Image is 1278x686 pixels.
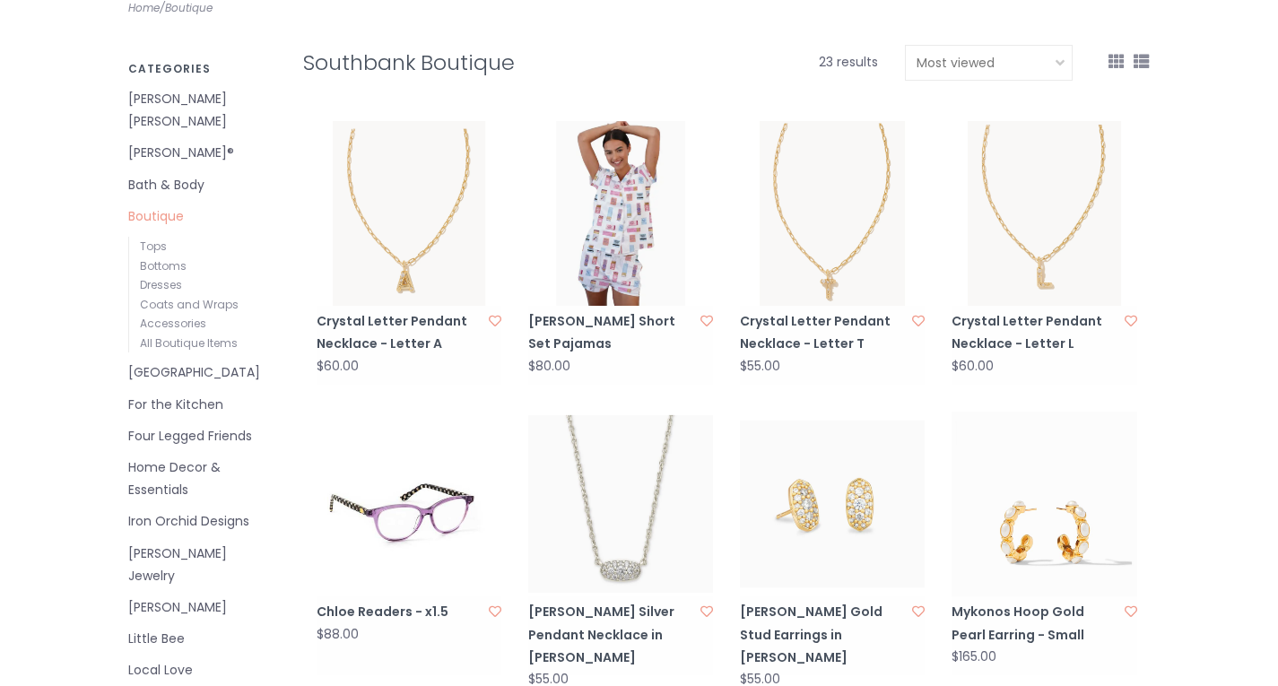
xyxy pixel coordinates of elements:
[489,312,501,330] a: Add to wishlist
[140,316,206,331] a: Accessories
[528,673,569,686] div: $55.00
[128,425,276,447] a: Four Legged Friends
[317,412,501,596] img: MacKenzie-Childs Chloe Readers - x1.5
[952,412,1136,596] img: Mykonos Hoop Gold Pearl Earring - Small
[952,601,1118,646] a: Mykonos Hoop Gold Pearl Earring - Small
[128,510,276,533] a: Iron Orchid Designs
[740,673,780,686] div: $55.00
[528,412,713,596] img: Kendra Scott Grayson Silver Pendant Necklace in White Crystal
[740,121,925,306] img: Kendra Scott Crystal Letter Pendant Necklace - Letter T
[140,297,239,312] a: Coats and Wraps
[128,174,276,196] a: Bath & Body
[700,603,713,621] a: Add to wishlist
[528,121,713,306] img: Taylor Swift Short Set Pajamas
[128,659,276,682] a: Local Love
[740,412,925,596] img: Kendra Scott Grayson Gold Stud Earrings in White Crystal
[317,121,501,306] img: Kendra Scott Crystal Letter Pendant Necklace - Letter A
[128,88,276,133] a: [PERSON_NAME] [PERSON_NAME]
[128,543,276,587] a: [PERSON_NAME] Jewelry
[317,628,359,641] div: $88.00
[1125,603,1137,621] a: Add to wishlist
[1125,312,1137,330] a: Add to wishlist
[140,258,187,274] a: Bottoms
[317,601,483,623] a: Chloe Readers - x1.5
[128,361,276,384] a: [GEOGRAPHIC_DATA]
[740,310,907,355] a: Crystal Letter Pendant Necklace - Letter T
[128,205,276,228] a: Boutique
[317,360,359,373] div: $60.00
[912,312,925,330] a: Add to wishlist
[528,601,695,669] a: [PERSON_NAME] Silver Pendant Necklace in [PERSON_NAME]
[140,277,182,292] a: Dresses
[140,239,167,254] a: Tops
[128,142,276,164] a: [PERSON_NAME]®
[819,53,878,71] span: 23 results
[912,603,925,621] a: Add to wishlist
[489,603,501,621] a: Add to wishlist
[952,310,1118,355] a: Crystal Letter Pendant Necklace - Letter L
[952,360,994,373] div: $60.00
[740,601,907,669] a: [PERSON_NAME] Gold Stud Earrings in [PERSON_NAME]
[128,596,276,619] a: [PERSON_NAME]
[128,394,276,416] a: For the Kitchen
[528,310,695,355] a: [PERSON_NAME] Short Set Pajamas
[740,360,780,373] div: $55.00
[140,335,238,351] a: All Boutique Items
[317,310,483,355] a: Crystal Letter Pendant Necklace - Letter A
[128,628,276,650] a: Little Bee
[700,312,713,330] a: Add to wishlist
[128,456,276,501] a: Home Decor & Essentials
[952,121,1136,306] img: Kendra Scott Crystal Letter Pendant Necklace - Letter L
[952,650,996,664] div: $165.00
[528,360,570,373] div: $80.00
[128,63,276,74] h3: Categories
[303,51,682,74] h1: Southbank Boutique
